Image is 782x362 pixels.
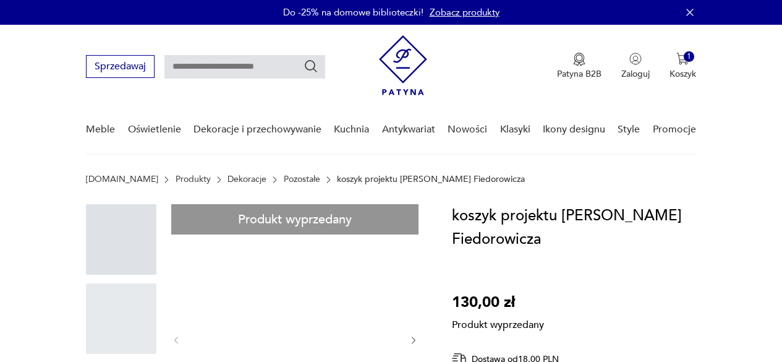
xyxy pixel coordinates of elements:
button: Sprzedawaj [86,55,155,78]
img: Ikona koszyka [676,53,689,65]
a: Dekoracje i przechowywanie [193,106,321,153]
a: Klasyki [500,106,530,153]
p: Koszyk [669,68,696,80]
button: Patyna B2B [557,53,601,80]
div: 1 [684,51,694,62]
a: Sprzedawaj [86,63,155,72]
a: Kuchnia [334,106,369,153]
a: Nowości [448,106,487,153]
p: Produkt wyprzedany [452,314,544,332]
a: Style [618,106,640,153]
a: Pozostałe [284,175,320,184]
img: Ikonka użytkownika [629,53,642,65]
img: Ikona medalu [573,53,585,66]
a: [DOMAIN_NAME] [86,175,158,184]
p: Do -25% na domowe biblioteczki! [283,6,423,19]
button: 1Koszyk [669,53,696,80]
a: Ikony designu [543,106,605,153]
p: 130,00 zł [452,291,544,314]
p: Zaloguj [621,68,650,80]
button: Szukaj [304,59,318,74]
p: Patyna B2B [557,68,601,80]
a: Produkty [176,175,211,184]
a: Zobacz produkty [430,6,499,19]
h1: koszyk projektu [PERSON_NAME] Fiedorowicza [452,204,696,251]
a: Antykwariat [382,106,435,153]
p: koszyk projektu [PERSON_NAME] Fiedorowicza [337,175,525,184]
button: Zaloguj [621,53,650,80]
a: Meble [86,106,115,153]
a: Dekoracje [227,175,266,184]
a: Ikona medaluPatyna B2B [557,53,601,80]
a: Oświetlenie [128,106,181,153]
a: Promocje [653,106,696,153]
img: Patyna - sklep z meblami i dekoracjami vintage [379,35,427,95]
